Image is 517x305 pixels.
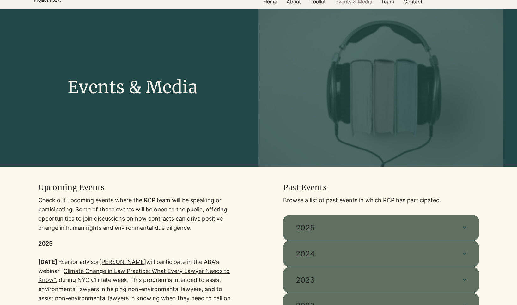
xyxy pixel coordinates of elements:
button: 2025 [283,215,479,241]
button: 2023 [283,267,479,293]
img: pexels-stasknop-5939401.jpg [258,9,503,167]
p: Browse a list of past events in which RCP has participated. [283,196,479,205]
button: 2024 [283,241,479,267]
p: ​ [38,248,234,258]
a: Climate Change in Law Practice: What Every Lawyer Needs to Know" [38,268,230,284]
h2: Upcoming Events [38,182,234,193]
p: Check out upcoming events where the RCP team will be speaking or participating. Some of these eve... [38,196,234,232]
span: 2023 [296,275,450,285]
p: 2025​ [38,239,234,248]
span: 2024 [296,248,450,259]
h2: Past Events [283,182,453,193]
span: Events & Media [68,76,198,98]
span: 2025 [296,223,450,233]
a: [PERSON_NAME] [99,259,146,265]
